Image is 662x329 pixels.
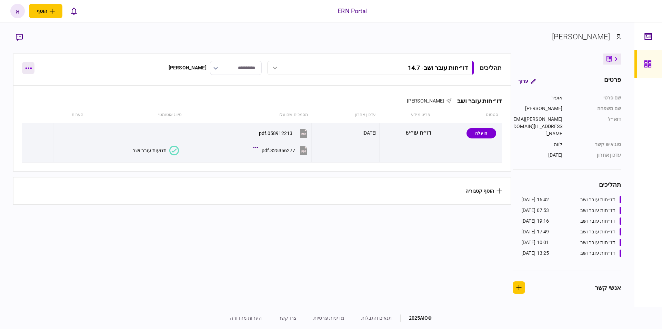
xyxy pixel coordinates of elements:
div: 058912213.pdf [259,130,292,136]
a: דו״חות עובר ושב07:53 [DATE] [521,207,621,214]
div: © 2025 AIO [400,315,432,322]
div: דו״ח עו״ש [382,125,431,141]
a: דו״חות עובר ושב16:42 [DATE] [521,196,621,203]
div: דו״חות עובר ושב - 14.7 [408,64,468,71]
th: מסמכים שהועלו [185,107,312,123]
div: תנועות עובר ושב [133,148,167,153]
div: דו״חות עובר ושב [580,239,615,246]
div: 19:16 [DATE] [521,217,549,225]
button: פתח רשימת התראות [67,4,81,18]
th: סטטוס [434,107,502,123]
div: דו״חות עובר ושב [452,97,502,105]
div: שם משפחה [570,105,621,112]
div: [DATE] [513,152,563,159]
div: תהליכים [480,63,502,72]
div: 10:01 [DATE] [521,239,549,246]
a: צרו קשר [279,315,297,321]
a: דו״חות עובר ושב10:01 [DATE] [521,239,621,246]
div: אופיר [513,94,563,101]
button: דו״חות עובר ושב- 14.7 [267,61,474,75]
button: הוסף קטגוריה [465,188,502,194]
th: עדכון אחרון [311,107,379,123]
button: פתח תפריט להוספת לקוח [29,4,62,18]
a: דו״חות עובר ושב17:49 [DATE] [521,228,621,235]
button: 058912213.pdf [259,125,309,141]
div: 325356277.pdf [262,148,295,153]
button: ערוך [513,75,541,87]
div: [PERSON_NAME] [169,64,207,71]
div: תהליכים [513,180,621,189]
div: שם פרטי [570,94,621,101]
div: דו״חות עובר ושב [580,196,615,203]
div: דוא״ל [570,116,621,137]
div: דו״חות עובר ושב [580,207,615,214]
button: תנועות עובר ושב [133,146,179,155]
div: [PERSON_NAME] [513,105,563,112]
div: [PERSON_NAME] [552,31,610,42]
div: אנשי קשר [595,283,621,292]
div: דו״חות עובר ושב [580,228,615,235]
div: דו״חות עובר ושב [580,250,615,257]
button: א [10,4,25,18]
div: [DATE] [362,129,377,136]
th: פריט מידע [379,107,434,123]
a: דו״חות עובר ושב13:25 [DATE] [521,250,621,257]
div: 07:53 [DATE] [521,207,549,214]
a: הערות מהדורה [230,315,262,321]
a: תנאים והגבלות [361,315,392,321]
div: סוג איש קשר [570,141,621,148]
th: הערות [53,107,87,123]
div: הועלה [467,128,496,138]
div: 13:25 [DATE] [521,250,549,257]
div: [PERSON_NAME][EMAIL_ADDRESS][DOMAIN_NAME] [513,116,563,137]
div: פרטים [604,75,621,87]
div: לווה [513,141,563,148]
button: 325356277.pdf [255,143,309,158]
div: 16:42 [DATE] [521,196,549,203]
span: [PERSON_NAME] [407,98,444,104]
th: סיווג אוטומטי [87,107,185,123]
a: דו״חות עובר ושב19:16 [DATE] [521,217,621,225]
div: ERN Portal [338,7,367,16]
div: דו״חות עובר ושב [580,217,615,225]
div: עדכון אחרון [570,152,621,159]
a: מדיניות פרטיות [313,315,344,321]
div: 17:49 [DATE] [521,228,549,235]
